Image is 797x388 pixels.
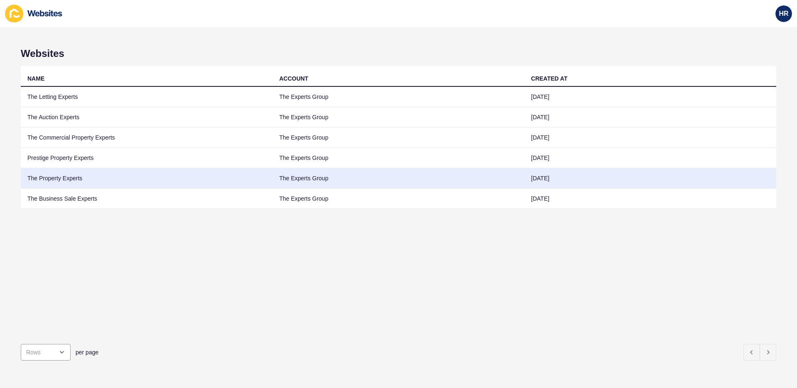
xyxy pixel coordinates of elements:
td: The Experts Group [273,128,525,148]
td: The Experts Group [273,87,525,107]
td: The Business Sale Experts [21,189,273,209]
td: The Experts Group [273,148,525,168]
div: NAME [27,74,44,83]
td: The Experts Group [273,189,525,209]
div: open menu [21,344,71,361]
div: CREATED AT [531,74,567,83]
td: The Auction Experts [21,107,273,128]
td: The Property Experts [21,168,273,189]
div: ACCOUNT [279,74,308,83]
td: Prestige Property Experts [21,148,273,168]
td: The Experts Group [273,107,525,128]
td: [DATE] [524,168,776,189]
td: The Experts Group [273,168,525,189]
td: [DATE] [524,148,776,168]
td: The Letting Experts [21,87,273,107]
span: HR [779,10,788,18]
td: [DATE] [524,189,776,209]
td: [DATE] [524,87,776,107]
td: [DATE] [524,128,776,148]
td: The Commercial Property Experts [21,128,273,148]
span: per page [76,348,98,356]
h1: Websites [21,48,776,59]
td: [DATE] [524,107,776,128]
